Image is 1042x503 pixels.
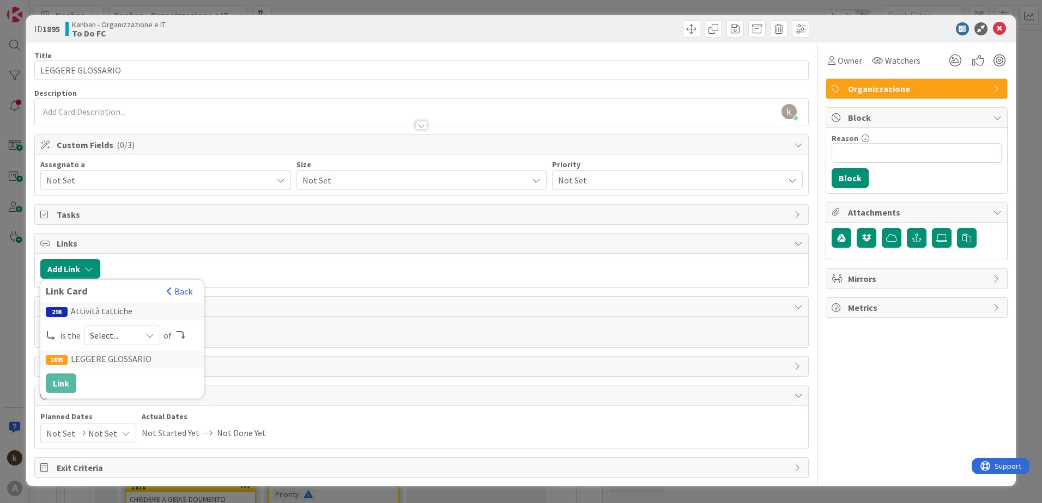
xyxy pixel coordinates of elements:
button: Block [832,168,869,188]
span: Attachments [848,206,988,219]
b: 1895 [43,23,60,34]
div: Link Card [46,285,161,297]
div: 1895 [46,355,68,365]
span: Actual Dates [142,411,266,422]
b: To Do FC [72,29,166,38]
span: Not Done Yet [217,424,266,442]
div: 298 [46,307,68,317]
label: Reason [832,133,858,143]
span: Metrics [848,301,988,314]
span: Not Set [46,174,272,187]
span: Tasks [57,208,789,221]
span: Not Set [302,173,523,188]
div: Priority [552,161,803,168]
span: Links [57,237,789,250]
span: History [57,360,789,373]
span: Comments [57,300,789,313]
button: Link [46,373,76,393]
span: Organizzazione [848,82,988,95]
div: Attività tattiche [40,303,204,320]
span: Block [848,111,988,124]
button: Add Link [40,259,100,279]
span: Mirrors [848,272,988,285]
img: AAcHTtd5rm-Hw59dezQYKVkaI0MZoYjvbSZnFopdN0t8vu62=s96-c [781,104,797,119]
div: LEGGERE GLOSSARIO [40,351,204,368]
span: Not Started Yet [142,424,199,442]
span: Dates [57,389,789,402]
span: Owner [838,54,862,67]
div: is the of [46,326,198,345]
span: Kanban - Organizzazione e IT [72,20,166,29]
span: ID [34,22,60,35]
span: Support [23,2,50,15]
span: ( 0/3 ) [117,139,135,150]
div: Size [296,161,547,168]
div: Assegnato a [40,161,291,168]
input: type card name here... [34,60,809,80]
label: Title [34,51,52,60]
span: Not Set [46,424,75,443]
span: Exit Criteria [57,461,789,474]
button: Back [166,285,193,297]
span: Select... [90,328,136,343]
span: Planned Dates [40,411,136,422]
span: Not Set [558,173,778,188]
span: Description [34,88,77,98]
span: Custom Fields [57,138,789,151]
span: Watchers [885,54,920,67]
span: Not Set [88,424,117,443]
